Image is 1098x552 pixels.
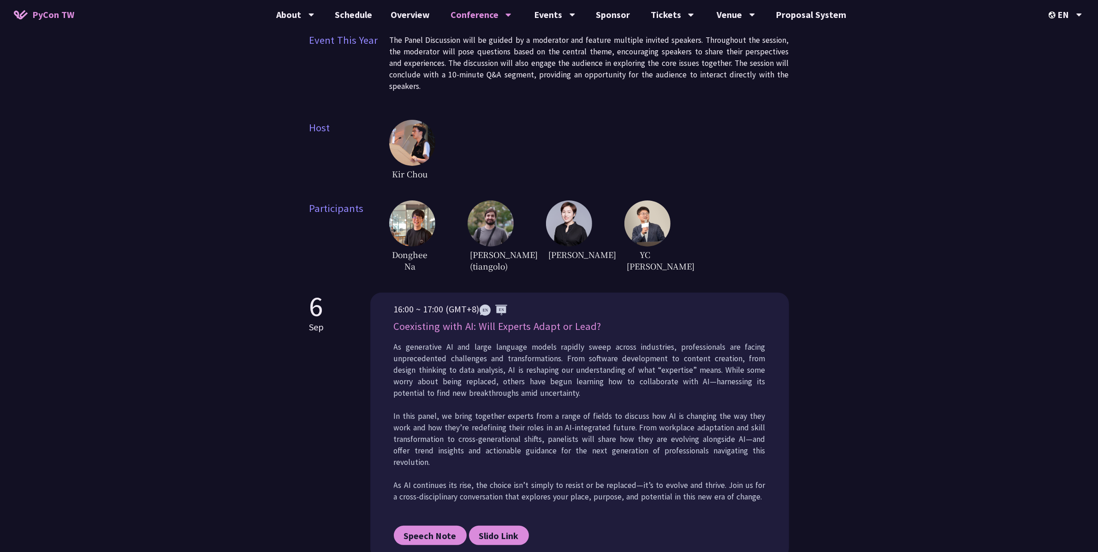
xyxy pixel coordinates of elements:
img: TicaLin.61491bf.png [546,200,592,247]
a: Slido Link [469,526,529,545]
span: Kir Chou [389,166,431,182]
p: Coexisting with AI: Will Experts Adapt or Lead? [394,318,766,335]
p: 6 [309,293,324,320]
p: The Panel Discussion will be guided by a moderator and feature multiple invited speakers. Through... [389,35,789,92]
img: YCChen.e5e7a43.jpg [624,200,671,247]
img: ENEN.5a408d1.svg [480,305,507,316]
span: PyCon TW [32,8,74,22]
span: [PERSON_NAME] [546,247,588,263]
span: Host [309,120,389,182]
span: Event This Year [309,32,389,101]
p: 16:00 ~ 17:00 (GMT+8) [394,302,766,316]
a: Speech Note [394,526,467,545]
span: Slido Link [479,530,519,541]
p: Sep [309,320,324,334]
span: Donghee Na [389,247,431,274]
img: DongheeNa.093fe47.jpeg [389,200,435,247]
span: Speech Note [404,530,457,541]
img: Locale Icon [1049,12,1058,18]
img: Sebasti%C3%A1nRam%C3%ADrez.1365658.jpeg [468,200,514,247]
a: PyCon TW [5,3,83,26]
span: Participants [309,200,389,274]
p: As generative AI and large language models rapidly sweep across industries, professionals are fac... [394,341,766,503]
span: YC [PERSON_NAME] [624,247,666,274]
span: [PERSON_NAME] (tiangolo) [468,247,509,274]
img: Kir Chou [389,120,435,166]
img: Home icon of PyCon TW 2025 [14,10,28,19]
